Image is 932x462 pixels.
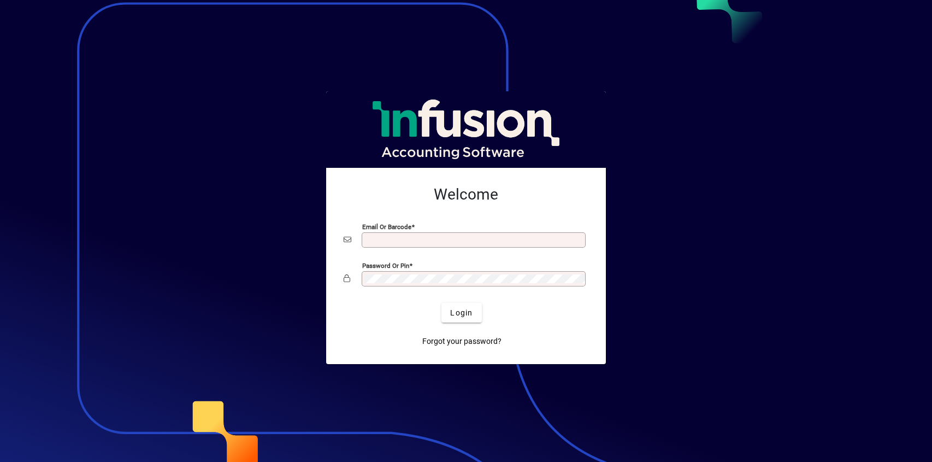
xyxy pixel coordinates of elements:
mat-label: Email or Barcode [362,223,411,231]
span: Login [450,307,473,319]
button: Login [441,303,481,323]
a: Forgot your password? [418,331,506,351]
span: Forgot your password? [422,336,502,347]
mat-label: Password or Pin [362,262,409,270]
h2: Welcome [344,185,588,204]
